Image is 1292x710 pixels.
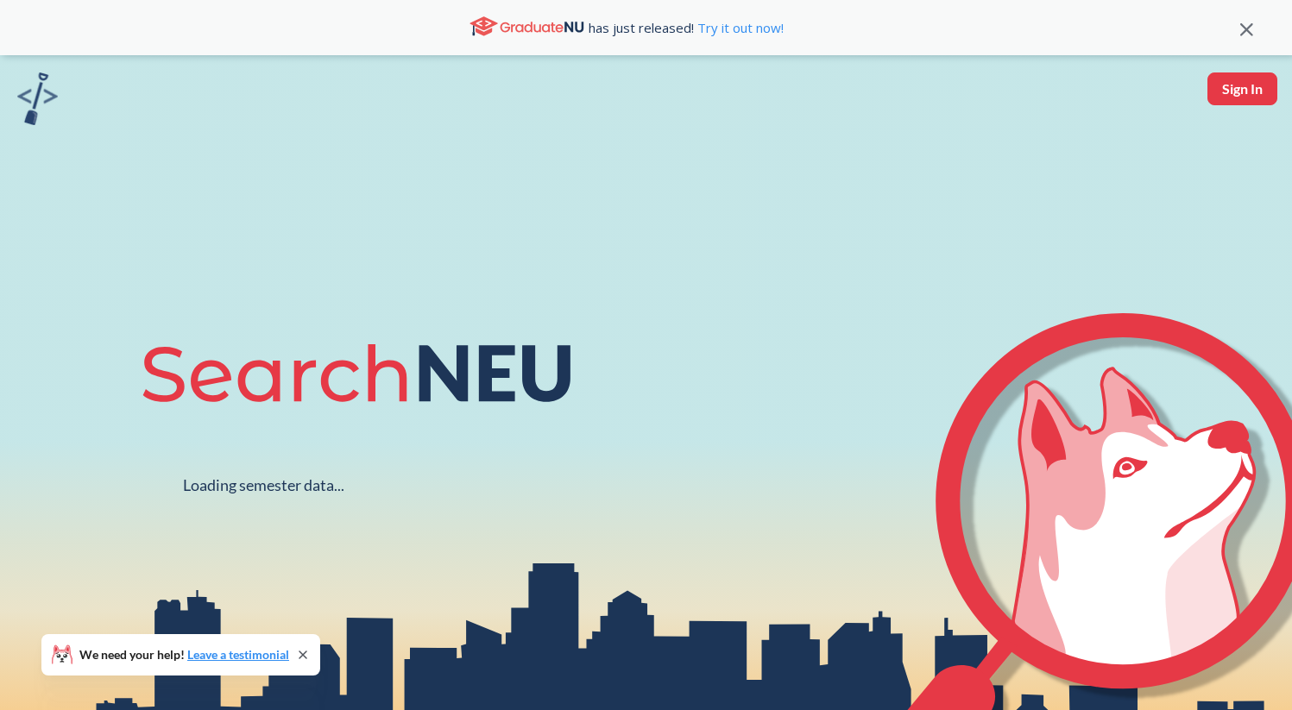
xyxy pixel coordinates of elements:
div: Loading semester data... [183,475,344,495]
button: Sign In [1207,72,1277,105]
a: Leave a testimonial [187,647,289,662]
span: has just released! [589,18,784,37]
a: sandbox logo [17,72,58,130]
a: Try it out now! [694,19,784,36]
img: sandbox logo [17,72,58,125]
span: We need your help! [79,649,289,661]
